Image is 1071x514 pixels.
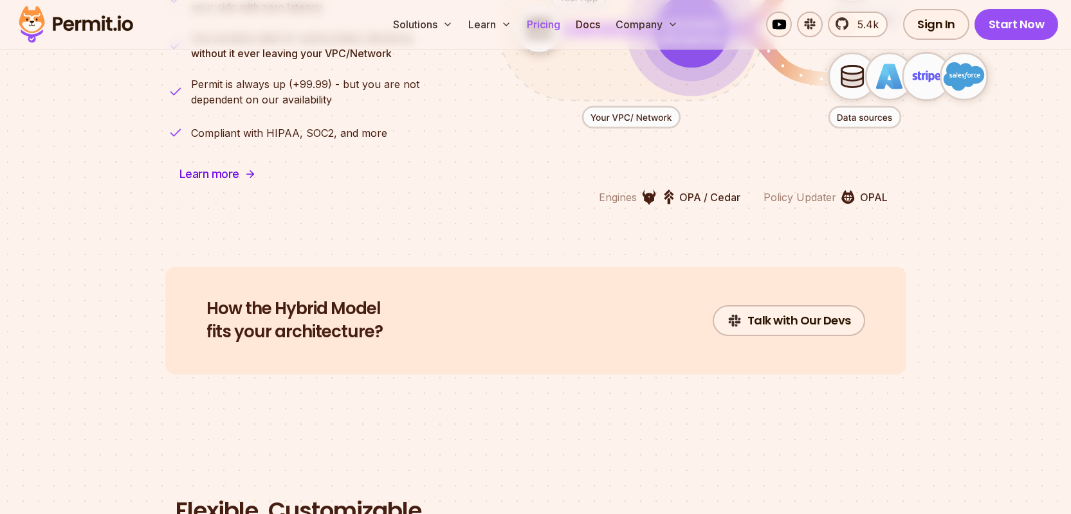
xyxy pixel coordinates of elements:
p: OPAL [860,190,888,205]
span: Learn more [179,165,239,183]
img: Permit logo [13,3,139,46]
span: 5.4k [850,17,879,32]
p: Compliant with HIPAA, SOC2, and more [191,125,387,141]
a: Sign In [903,9,969,40]
span: How the Hybrid Model [206,297,383,321]
a: Talk with Our Devs [713,305,865,336]
a: 5.4k [828,12,888,37]
a: Learn more [165,159,270,190]
button: Solutions [388,12,458,37]
p: Engines [599,190,637,205]
a: Start Now [975,9,1059,40]
button: Company [610,12,683,37]
p: dependent on our availability [191,76,419,107]
button: Learn [463,12,517,37]
p: OPA / Cedar [679,190,740,205]
p: Policy Updater [764,190,836,205]
a: Docs [571,12,605,37]
h2: fits your architecture? [206,297,383,344]
span: Permit is always up (+99.99) - but you are not [191,76,419,92]
a: Pricing [522,12,565,37]
strong: without it ever leaving your VPC/Network [191,47,392,60]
